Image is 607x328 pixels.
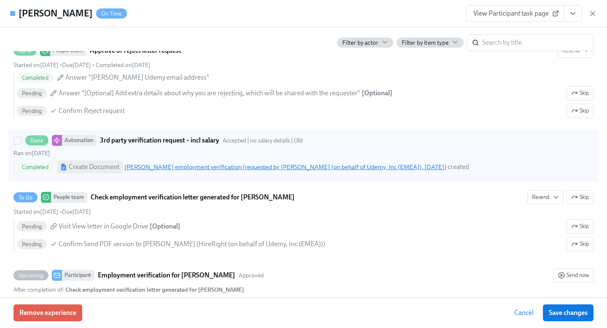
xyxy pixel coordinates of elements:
[124,163,446,171] a: [PERSON_NAME] employment verification (requested by [PERSON_NAME] (on behalf of Udemy, Inc (EMEA)...
[342,39,378,47] span: Filter by actor
[473,9,557,18] span: View Participant task page
[397,38,464,48] button: Filter by item type
[59,89,360,98] span: Answer "[Optional] Add extra details about why you are rejecting, which will be shared with the r...
[514,309,534,317] span: Cancel
[13,61,150,69] div: • •
[51,192,87,203] div: People team
[62,62,91,69] span: Monday, October 6th 2025, 10:00 am
[567,190,594,204] button: To DoPeople teamCheck employment verification letter generated for [PERSON_NAME]ResendStarted on[...
[19,309,76,317] span: Remove experience
[571,240,589,248] span: Skip
[402,39,449,47] span: Filter by item type
[567,104,594,118] button: DonePeople teamApprove or reject letter requestResendStarted on[DATE] •Due[DATE] • Completed on[D...
[337,38,393,48] button: Filter by actor
[571,107,589,115] span: Skip
[62,270,94,281] div: Participant
[571,222,589,231] span: Skip
[25,137,48,144] span: Done
[17,164,54,170] span: Completed
[239,272,264,280] span: This message uses the "Approved" audience
[59,222,148,231] span: Visit View letter in Google Drive
[564,5,582,22] button: View task page
[17,75,54,81] span: Completed
[508,304,540,321] button: Cancel
[558,271,589,280] span: Send now
[543,304,594,321] button: Save changes
[17,223,47,230] span: Pending
[19,7,93,20] h4: [PERSON_NAME]
[362,89,392,98] div: [ Optional ]
[532,193,559,202] span: Resend
[567,237,594,251] button: To DoPeople teamCheck employment verification letter generated for [PERSON_NAME]ResendSkipStarted...
[17,90,47,97] span: Pending
[96,62,150,69] span: Tuesday, October 7th 2025, 10:01 am
[13,304,82,321] button: Remove experience
[96,11,127,17] span: On Time
[527,190,563,204] button: To DoPeople teamCheck employment verification letter generated for [PERSON_NAME]SkipStarted on[DA...
[100,135,219,145] strong: 3rd party verification request – incl salary
[13,208,91,216] div: •
[62,208,91,215] span: Sunday, October 12th 2025, 10:00 am
[59,239,325,249] span: Confirm Send PDF version to [PERSON_NAME] (HireRight (on behalf of Udemy, Inc (EMEA)))
[571,89,589,97] span: Skip
[17,241,47,247] span: Pending
[98,270,235,280] strong: Employment verification for [PERSON_NAME]
[59,106,125,116] span: Confirm Reject request
[124,162,469,172] div: created
[13,62,59,69] span: Wednesday, October 1st 2025, 5:31 pm
[13,208,59,215] span: Tuesday, October 7th 2025, 10:02 am
[567,86,594,100] button: DonePeople teamApprove or reject letter requestResendStarted on[DATE] •Due[DATE] • Completed on[D...
[466,5,564,22] a: View Participant task page
[482,34,594,51] input: Search by title
[17,108,47,114] span: Pending
[65,286,244,293] strong: Check employment verification letter generated for [PERSON_NAME]
[567,219,594,234] button: To DoPeople teamCheck employment verification letter generated for [PERSON_NAME]ResendSkipStarted...
[13,150,50,157] span: Tuesday, October 7th 2025, 10:02 am
[62,135,97,146] div: Automation
[553,268,594,282] button: UpcomingParticipantEmployment verification for [PERSON_NAME]ApprovedAfter completion of: Check em...
[13,286,244,294] div: After completion of :
[91,192,295,202] strong: Check employment verification letter generated for [PERSON_NAME]
[223,137,303,145] span: This automation uses the "Accepted | no salary details | Old" audience
[150,222,180,231] div: [ Optional ]
[65,73,209,82] span: Answer "[PERSON_NAME] Udemy email address"
[69,162,119,172] div: Create Document
[571,193,589,202] span: Skip
[13,272,48,279] span: Upcoming
[13,194,38,201] span: To Do
[549,309,588,317] span: Save changes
